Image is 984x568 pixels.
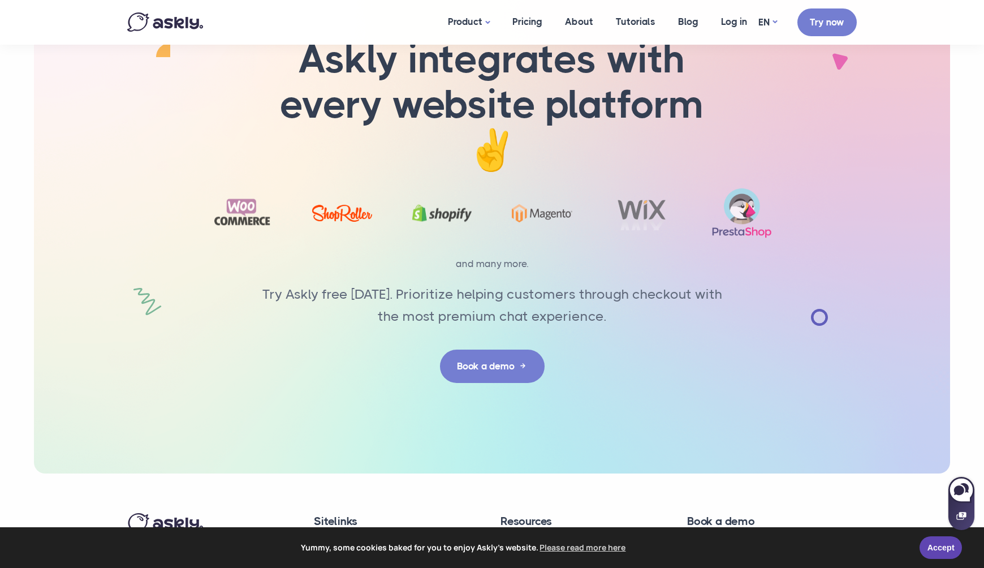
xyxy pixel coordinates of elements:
img: Woocommerce [212,195,273,231]
iframe: Askly chat [947,475,976,531]
a: Book a demo [440,350,545,383]
img: ShopRoller [312,205,373,222]
img: Askly logo [127,513,203,532]
a: Try now [797,8,857,36]
img: prestashop [711,187,772,239]
p: and many more. [189,256,795,272]
a: learn more about cookies [538,539,628,556]
h1: Askly integrates with every website platform ✌️ [252,37,732,174]
h4: Sitelinks [314,513,484,530]
h4: Book a demo [687,513,857,530]
p: Try Askly free [DATE]. Prioritize helping customers through checkout with the most premium chat e... [252,283,732,327]
img: Wix [612,196,672,230]
img: Shopify [412,196,472,230]
a: Accept [920,536,962,559]
img: Askly [127,12,203,32]
h4: Resources [500,513,670,530]
a: EN [758,14,777,31]
img: Magento [512,204,572,222]
span: Yummy, some cookies baked for you to enjoy Askly's website. [16,539,912,556]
